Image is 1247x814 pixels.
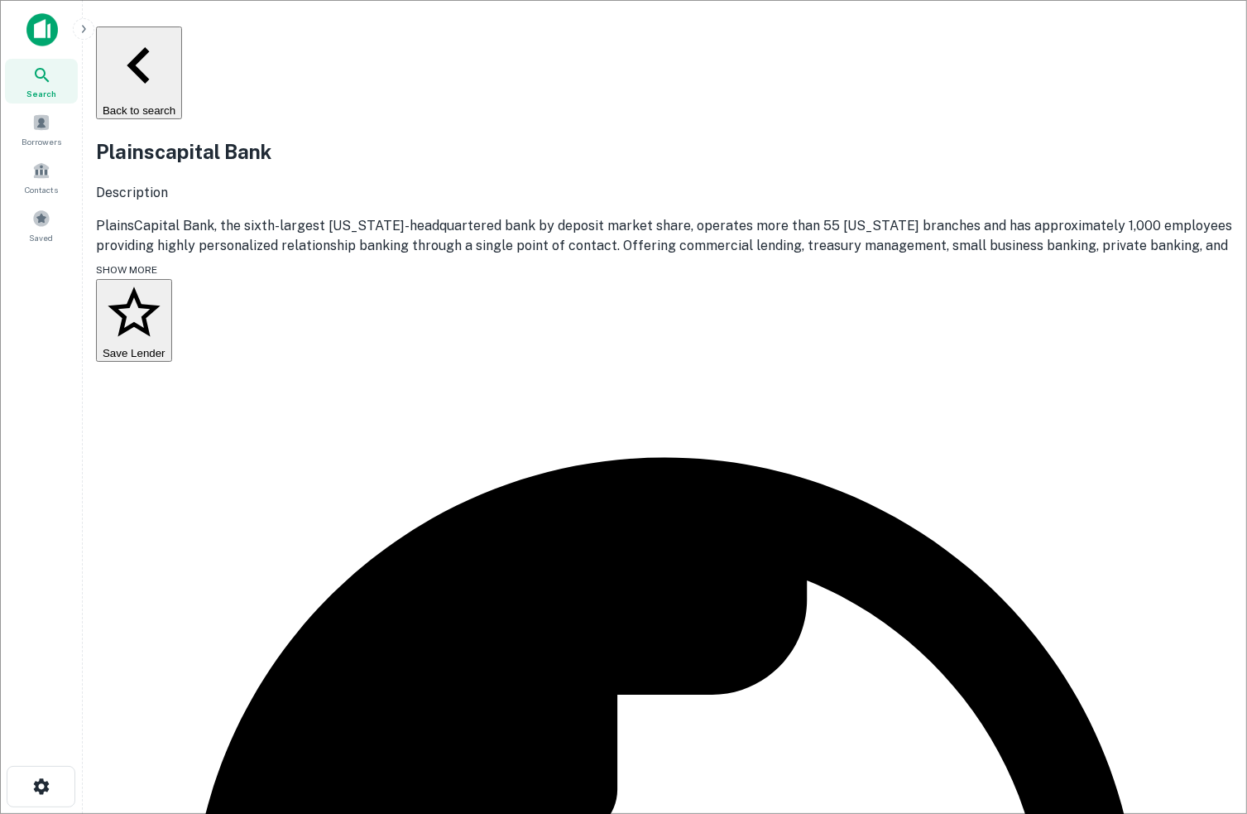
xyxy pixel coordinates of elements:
a: Search [5,59,78,104]
span: Search [26,87,56,100]
h2: Plainscapital Bank [96,137,1234,166]
iframe: Chat Widget [1164,682,1247,761]
a: Borrowers [5,107,78,152]
span: Borrowers [22,135,61,148]
p: PlainsCapital Bank, the sixth-largest [US_STATE]-headquartered bank by deposit market share, oper... [96,216,1234,315]
span: Contacts [25,183,58,196]
button: Back to search [96,26,182,119]
span: Saved [30,231,54,244]
a: Contacts [5,155,78,200]
img: capitalize-icon.png [26,13,58,46]
button: Save Lender [96,279,172,362]
span: SHOW MORE [96,264,157,276]
a: Saved [5,203,78,248]
span: Description [96,185,168,200]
